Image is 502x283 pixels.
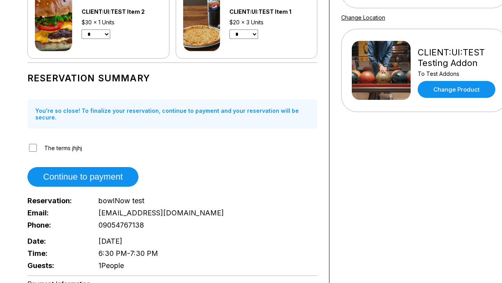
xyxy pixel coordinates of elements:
[98,249,158,257] span: 6:30 PM - 7:30 PM
[98,261,124,270] span: 1 People
[341,14,385,21] a: Change Location
[418,70,497,77] div: To Test Addons
[82,19,162,26] div: $30 x 1 Units
[27,261,85,270] span: Guests:
[27,237,85,245] span: Date:
[98,209,224,217] span: [EMAIL_ADDRESS][DOMAIN_NAME]
[27,221,85,229] span: Phone:
[27,99,317,129] div: You're so close! To finalize your reservation, continue to payment and your reservation will be s...
[27,249,85,257] span: Time:
[98,197,144,205] span: bowlNow test
[229,19,310,26] div: $20 x 3 Units
[27,73,317,84] h1: Reservation Summary
[27,167,138,187] button: Continue to payment
[98,237,122,245] span: [DATE]
[418,81,495,98] a: Change Product
[418,47,497,68] div: CLIENT:UI:TEST Testing Addon
[27,209,85,217] span: Email:
[82,8,162,15] div: CLIENT:UI:TEST Item 2
[229,8,310,15] div: CLIENT:UI:TEST Item 1
[44,145,82,151] label: The terms jhjhj
[98,221,144,229] span: 09054767138
[352,41,411,100] img: CLIENT:UI:TEST Testing Addon
[27,197,85,205] span: Reservation:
